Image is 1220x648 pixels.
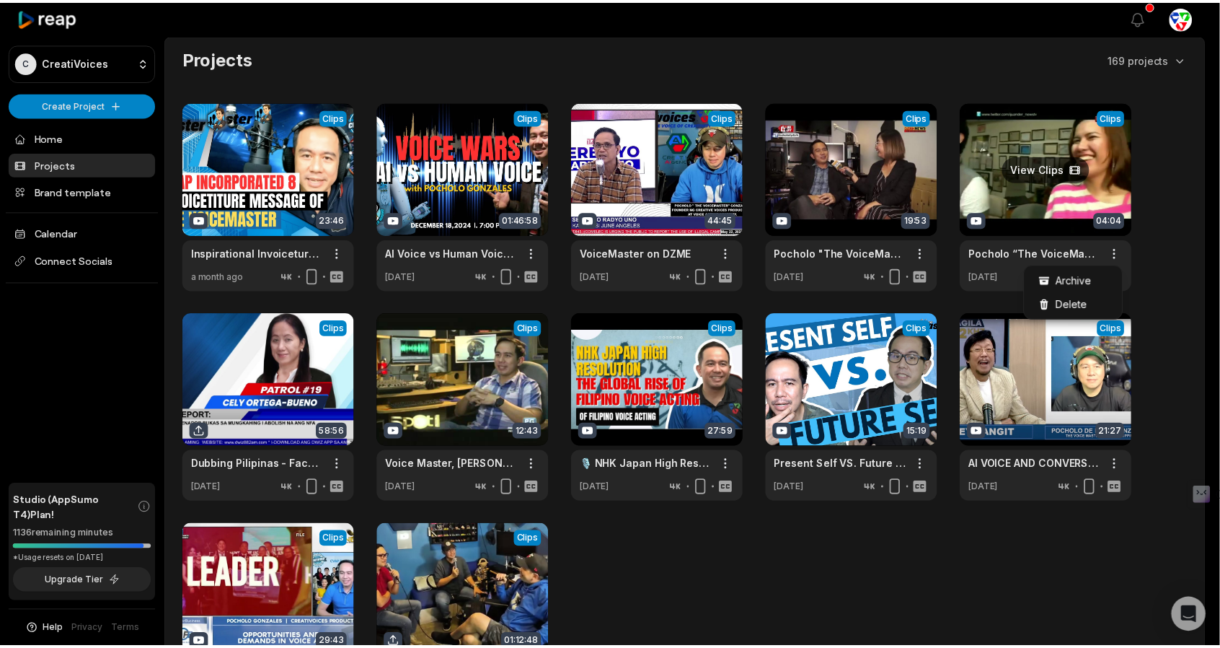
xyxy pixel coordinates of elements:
[1065,297,1097,312] span: Delete
[9,179,156,203] a: Brand template
[389,457,521,472] a: Voice Master, [PERSON_NAME] on Spotlight
[43,623,63,636] span: Help
[977,457,1110,472] a: AI VOICE AND CONVERSATIONS WITH [PERSON_NAME] ON EAGLE RADIO
[13,493,138,523] span: Studio (AppSumo T4) Plan!
[585,457,717,472] a: 🎙️ NHK Japan High Resolution | The Global Rise of Filipino Voice Acting 🌍🎭
[9,248,156,273] span: Connect Socials
[13,554,152,565] div: *Usage resets on [DATE]
[9,126,156,149] a: Home
[9,92,156,117] button: Create Project
[72,623,104,636] a: Privacy
[13,527,152,542] div: 1136 remaining minutes
[1065,273,1101,288] span: Archive
[9,221,156,245] a: Calendar
[1118,51,1198,66] button: 169 projects
[112,623,141,636] a: Terms
[1182,599,1216,634] div: Open Intercom Messenger
[781,245,914,260] a: Pocholo "The VoiceMaster" [PERSON_NAME] DZRH News: Boses ng Bagong Henerasyon
[184,47,255,70] h2: Projects
[9,152,156,176] a: Projects
[193,245,325,260] a: Inspirational Invoiceture: The VoiceMaster's Message to CVAP Batch 8
[389,245,521,260] a: AI Voice vs Human Voice in Filipino Advertising and Voice Acting
[781,457,914,472] a: Present Self VS. Future Self
[193,457,325,472] a: Dubbing Pilipinas - Facebook
[977,245,1110,260] a: Pocholo “The VoiceMaster” [PERSON_NAME], [PERSON_NAME] [PERSON_NAME] at [PERSON_NAME] sa iJuander!
[585,245,697,260] a: VoiceMaster on DZME
[43,56,109,69] p: CreatiVoices
[13,569,152,594] button: Upgrade Tier
[15,51,37,73] div: C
